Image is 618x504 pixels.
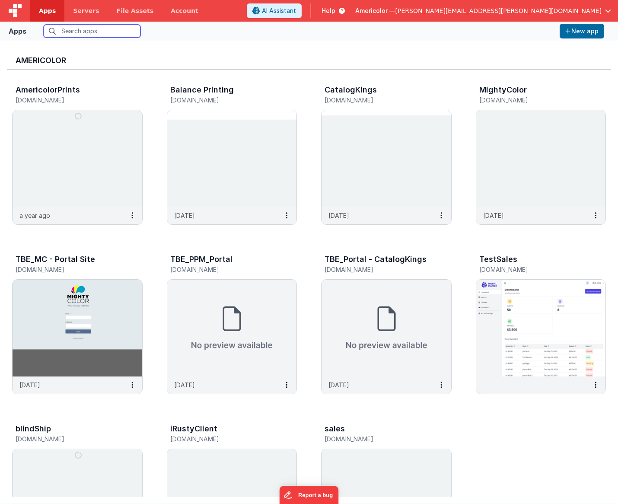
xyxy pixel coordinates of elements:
span: Help [322,6,335,15]
p: [DATE] [328,211,349,220]
h3: Balance Printing [170,86,234,94]
input: Search apps [44,25,140,38]
h5: [DOMAIN_NAME] [16,436,121,442]
iframe: Marker.io feedback button [280,486,339,504]
p: [DATE] [483,211,504,220]
span: Apps [39,6,56,15]
h3: TBE_MC - Portal Site [16,255,95,264]
button: New app [560,24,604,38]
h3: MightyColor [479,86,527,94]
span: Servers [73,6,99,15]
h5: [DOMAIN_NAME] [325,436,430,442]
h5: [DOMAIN_NAME] [16,266,121,273]
h5: [DOMAIN_NAME] [170,436,276,442]
p: a year ago [19,211,50,220]
p: [DATE] [174,211,195,220]
button: Americolor — [PERSON_NAME][EMAIL_ADDRESS][PERSON_NAME][DOMAIN_NAME] [355,6,611,15]
h5: [DOMAIN_NAME] [325,266,430,273]
h3: Americolor [16,56,602,65]
p: [DATE] [174,380,195,389]
h5: [DOMAIN_NAME] [479,97,585,103]
h3: TBE_PPM_Portal [170,255,233,264]
h5: [DOMAIN_NAME] [170,266,276,273]
span: [PERSON_NAME][EMAIL_ADDRESS][PERSON_NAME][DOMAIN_NAME] [395,6,602,15]
h3: TBE_Portal - CatalogKings [325,255,427,264]
p: [DATE] [328,380,349,389]
h5: [DOMAIN_NAME] [16,97,121,103]
p: [DATE] [19,380,40,389]
button: AI Assistant [247,3,302,18]
span: Americolor — [355,6,395,15]
h3: AmericolorPrints [16,86,80,94]
h5: [DOMAIN_NAME] [325,97,430,103]
span: File Assets [117,6,154,15]
h3: CatalogKings [325,86,377,94]
h3: TestSales [479,255,517,264]
h3: sales [325,424,345,433]
h5: [DOMAIN_NAME] [479,266,585,273]
h5: [DOMAIN_NAME] [170,97,276,103]
h3: blindShip [16,424,51,433]
div: Apps [9,26,26,36]
span: AI Assistant [262,6,296,15]
h3: iRustyClient [170,424,217,433]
